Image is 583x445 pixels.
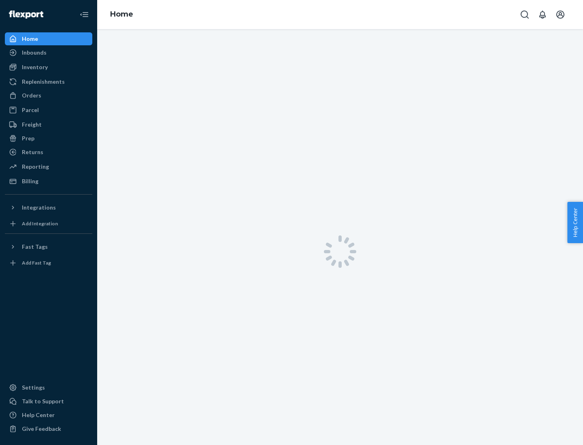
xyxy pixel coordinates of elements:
ol: breadcrumbs [104,3,140,26]
div: Billing [22,177,38,185]
a: Reporting [5,160,92,173]
a: Freight [5,118,92,131]
div: Parcel [22,106,39,114]
div: Replenishments [22,78,65,86]
div: Inbounds [22,49,47,57]
a: Talk to Support [5,395,92,408]
a: Billing [5,175,92,188]
button: Integrations [5,201,92,214]
div: Fast Tags [22,243,48,251]
a: Add Integration [5,217,92,230]
button: Give Feedback [5,422,92,435]
div: Give Feedback [22,425,61,433]
div: Home [22,35,38,43]
button: Open account menu [552,6,568,23]
a: Inventory [5,61,92,74]
div: Orders [22,91,41,100]
div: Freight [22,121,42,129]
a: Add Fast Tag [5,256,92,269]
div: Talk to Support [22,397,64,405]
div: Add Fast Tag [22,259,51,266]
button: Fast Tags [5,240,92,253]
button: Open Search Box [517,6,533,23]
a: Replenishments [5,75,92,88]
a: Parcel [5,104,92,117]
a: Prep [5,132,92,145]
button: Help Center [567,202,583,243]
div: Integrations [22,203,56,212]
a: Help Center [5,409,92,422]
a: Home [110,10,133,19]
button: Open notifications [534,6,551,23]
a: Inbounds [5,46,92,59]
div: Inventory [22,63,48,71]
button: Close Navigation [76,6,92,23]
a: Settings [5,381,92,394]
a: Orders [5,89,92,102]
div: Help Center [22,411,55,419]
div: Prep [22,134,34,142]
a: Home [5,32,92,45]
img: Flexport logo [9,11,43,19]
div: Returns [22,148,43,156]
div: Add Integration [22,220,58,227]
div: Settings [22,384,45,392]
div: Reporting [22,163,49,171]
a: Returns [5,146,92,159]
